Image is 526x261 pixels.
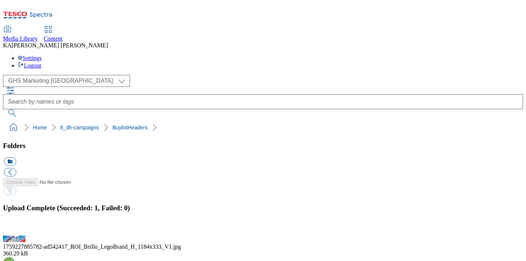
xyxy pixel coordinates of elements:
nav: breadcrumb [3,120,523,135]
h3: Upload Complete (Succeeded: 1, Failed: 0) [3,204,523,212]
a: Home [33,125,47,130]
span: [PERSON_NAME] [PERSON_NAME] [12,42,108,48]
a: Logout [18,62,41,69]
h3: Folders [3,142,523,150]
a: Settings [18,55,42,61]
a: 8_dh-campaigns [60,125,99,130]
a: home [7,122,19,133]
a: Media Library [3,26,38,42]
img: preview [3,236,25,242]
a: Content [44,26,63,42]
div: 360.29 kB [3,250,523,257]
div: 1759227885782-ad542417_ROI_Brillo_LegoBrand_H_1184x333_V1.jpg [3,243,523,250]
span: Content [44,35,63,42]
a: BuylistHeaders [112,125,148,130]
span: Media Library [3,35,38,42]
span: KA [3,42,12,48]
input: Search by names or tags [3,94,523,109]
